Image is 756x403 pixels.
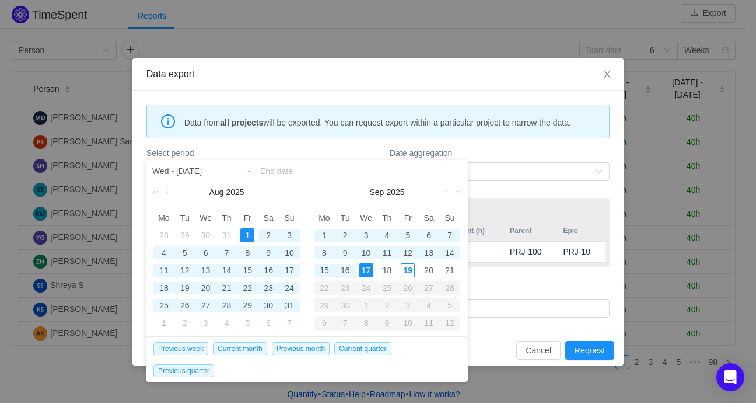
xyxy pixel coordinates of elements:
[261,246,275,260] div: 9
[163,180,174,204] a: Previous month (PageUp)
[199,298,213,312] div: 27
[418,213,439,223] span: Sa
[356,298,377,312] div: 1
[317,246,331,260] div: 8
[258,279,279,297] td: August 23, 2025
[439,316,460,330] div: 12
[199,246,213,260] div: 6
[240,263,254,277] div: 15
[377,297,398,314] td: October 2, 2025
[439,213,460,223] span: Su
[178,298,192,312] div: 26
[401,228,415,242] div: 5
[334,342,391,355] span: Current quarter
[216,213,237,223] span: Th
[219,246,233,260] div: 7
[195,213,216,223] span: We
[314,316,335,330] div: 6
[591,58,624,91] button: Close
[335,281,356,295] div: 23
[335,244,356,262] td: September 9, 2025
[195,227,216,244] td: July 30, 2025
[237,209,258,227] th: Fri
[418,244,439,262] td: September 13, 2025
[279,209,300,227] th: Sun
[314,209,335,227] th: Mon
[504,241,557,263] td: PRJ-100
[279,227,300,244] td: August 3, 2025
[397,209,418,227] th: Fri
[153,279,174,297] td: August 18, 2025
[174,244,195,262] td: August 5, 2025
[377,244,398,262] td: September 11, 2025
[557,241,605,263] td: PRJ-10
[282,263,296,277] div: 17
[157,228,171,242] div: 28
[153,244,174,262] td: August 4, 2025
[565,341,614,360] button: Request
[153,342,208,355] span: Previous week
[258,297,279,314] td: August 30, 2025
[338,246,352,260] div: 9
[195,297,216,314] td: August 27, 2025
[418,298,439,312] div: 4
[356,281,377,295] div: 24
[216,244,237,262] td: August 7, 2025
[178,281,192,295] div: 19
[418,314,439,332] td: October 11, 2025
[335,213,356,223] span: Tu
[279,297,300,314] td: August 31, 2025
[504,221,557,241] th: Parent
[439,298,460,312] div: 5
[282,228,296,242] div: 3
[314,244,335,262] td: September 8, 2025
[356,297,377,314] td: October 1, 2025
[439,209,460,227] th: Sun
[356,262,377,279] td: September 17, 2025
[418,209,439,227] th: Sat
[397,244,418,262] td: September 12, 2025
[237,213,258,223] span: Fr
[261,316,275,330] div: 6
[380,228,394,242] div: 4
[279,279,300,297] td: August 24, 2025
[314,298,335,312] div: 29
[157,316,171,330] div: 1
[240,298,254,312] div: 29
[258,227,279,244] td: August 2, 2025
[258,262,279,279] td: August 16, 2025
[439,244,460,262] td: September 14, 2025
[150,180,166,204] a: Last year (Control + left)
[216,262,237,279] td: August 14, 2025
[237,279,258,297] td: August 22, 2025
[338,263,352,277] div: 16
[418,297,439,314] td: October 4, 2025
[401,263,415,277] div: 19
[258,209,279,227] th: Sat
[390,147,610,159] label: Date aggregation
[261,263,275,277] div: 16
[422,246,436,260] div: 13
[418,316,439,330] div: 11
[439,297,460,314] td: October 5, 2025
[282,281,296,295] div: 24
[282,298,296,312] div: 31
[557,221,605,241] th: Epic
[199,228,213,242] div: 30
[174,279,195,297] td: August 19, 2025
[314,281,335,295] div: 22
[261,228,275,242] div: 2
[237,314,258,332] td: September 5, 2025
[195,262,216,279] td: August 13, 2025
[174,227,195,244] td: July 29, 2025
[195,314,216,332] td: September 3, 2025
[335,298,356,312] div: 30
[219,298,233,312] div: 28
[439,314,460,332] td: October 12, 2025
[157,298,171,312] div: 25
[317,263,331,277] div: 15
[279,262,300,279] td: August 17, 2025
[178,246,192,260] div: 5
[377,298,398,312] div: 2
[153,364,214,377] span: Previous quarter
